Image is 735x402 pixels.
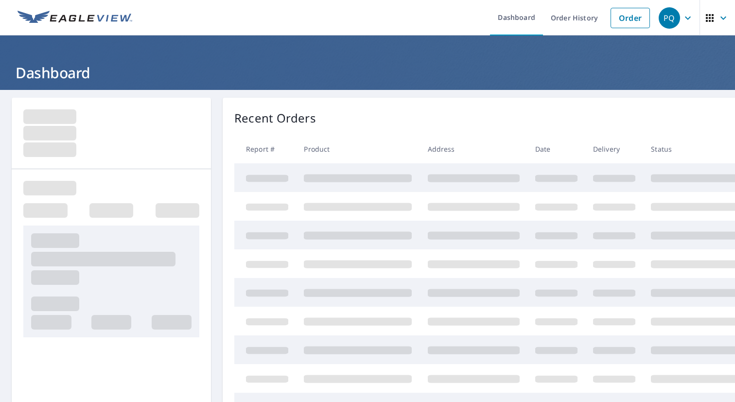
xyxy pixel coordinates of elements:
img: EV Logo [17,11,132,25]
h1: Dashboard [12,63,723,83]
th: Product [296,135,420,163]
p: Recent Orders [234,109,316,127]
th: Address [420,135,527,163]
div: PQ [659,7,680,29]
th: Date [527,135,585,163]
th: Delivery [585,135,643,163]
a: Order [611,8,650,28]
th: Report # [234,135,296,163]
